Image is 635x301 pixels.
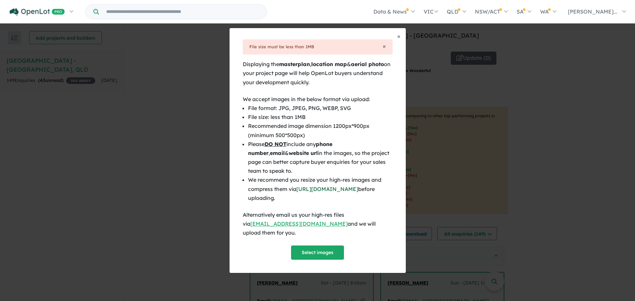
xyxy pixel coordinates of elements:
b: masterplan [279,61,310,67]
span: [PERSON_NAME]... [568,8,617,15]
li: Recommended image dimension 1200px*900px (minimum 500*500px) [248,122,393,139]
li: Please include any , & in the images, so the project page can better capture buyer enquiries for ... [248,140,393,176]
input: Try estate name, suburb, builder or developer [100,5,265,19]
li: File format: JPG, JPEG, PNG, WEBP, SVG [248,104,393,113]
button: Close [383,43,386,49]
div: We accept images in the below format via upload: [243,95,393,104]
div: Displaying the , & on your project page will help OpenLot buyers understand your development quic... [243,60,393,87]
b: website url [289,150,318,156]
b: email [270,150,285,156]
b: location map [311,61,347,67]
b: phone number [248,141,332,156]
img: Openlot PRO Logo White [10,8,65,16]
li: We recommend you resize your high-res images and compress them via before uploading. [248,175,393,203]
span: × [397,32,401,40]
a: [EMAIL_ADDRESS][DOMAIN_NAME] [250,220,348,227]
u: DO NOT [265,141,286,147]
span: × [383,42,386,50]
a: [URL][DOMAIN_NAME] [296,186,358,192]
b: aerial photo [351,61,384,67]
div: Alternatively email us your high-res files via and we will upload them for you. [243,210,393,238]
button: Select images [291,245,344,260]
li: File size: less than 1MB [248,113,393,122]
div: File size must be less than 1MB [249,43,386,51]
